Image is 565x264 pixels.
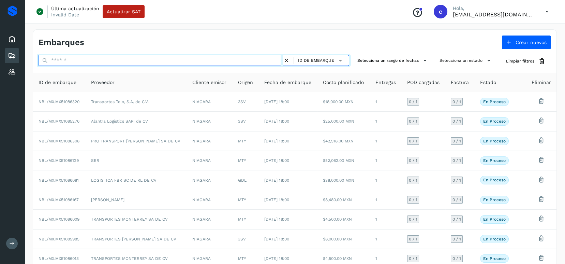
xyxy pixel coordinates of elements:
[264,197,289,202] span: [DATE] 18:00
[298,57,334,64] span: ID de embarque
[451,79,469,86] span: Factura
[86,210,187,229] td: TRANSPORTES MONTERREY SA DE CV
[264,256,289,261] span: [DATE] 18:00
[317,131,370,151] td: $42,518.00 MXN
[506,58,534,64] span: Limpiar filtros
[39,38,84,47] h4: Embarques
[452,198,461,202] span: 0 / 1
[452,256,461,261] span: 0 / 1
[375,79,396,86] span: Entregas
[317,190,370,210] td: $8,480.00 MXN
[501,55,551,68] button: Limpiar filtros
[238,79,253,86] span: Origen
[86,170,187,190] td: LOGISTICA FBR SC DE RL DE CV
[39,99,79,104] span: NBL/MX.MX51086320
[531,79,551,86] span: Eliminar
[264,99,289,104] span: [DATE] 18:00
[502,35,551,50] button: Crear nuevos
[39,119,79,124] span: NBL/MX.MX51085276
[86,131,187,151] td: PRO TRANSPORT [PERSON_NAME] SA DE CV
[409,178,417,182] span: 0 / 1
[264,178,289,183] span: [DATE] 18:00
[483,139,506,143] p: En proceso
[453,11,535,18] p: cavila@niagarawater.com
[317,230,370,249] td: $8,000.00 MXN
[296,56,346,66] button: ID de embarque
[370,151,402,170] td: 1
[317,210,370,229] td: $4,500.00 MXN
[452,100,461,104] span: 0 / 1
[103,5,145,18] button: Actualizar SAT
[187,112,233,131] td: NIAGARA
[409,256,417,261] span: 0 / 1
[452,158,461,163] span: 0 / 1
[86,190,187,210] td: [PERSON_NAME]
[483,237,506,241] p: En proceso
[39,139,79,143] span: NBL/MX.MX51086308
[86,112,187,131] td: Alantra Logistics SAPI de CV
[233,151,259,170] td: MTY
[452,237,461,241] span: 0 / 1
[39,217,79,222] span: NBL/MX.MX51086009
[233,112,259,131] td: 3SV
[39,79,76,86] span: ID de embarque
[264,139,289,143] span: [DATE] 18:00
[483,178,506,182] p: En proceso
[409,217,417,221] span: 0 / 1
[370,170,402,190] td: 1
[409,139,417,143] span: 0 / 1
[409,158,417,163] span: 0 / 1
[187,210,233,229] td: NIAGARA
[39,178,79,183] span: NBL/MX.MX51086081
[480,79,496,86] span: Estado
[86,92,187,112] td: Transportes Telo, S.A. de C.V.
[233,190,259,210] td: MTY
[452,139,461,143] span: 0 / 1
[86,151,187,170] td: SER
[5,48,19,63] div: Embarques
[86,230,187,249] td: TRANSPORTES [PERSON_NAME] SA DE CV
[91,79,115,86] span: Proveedor
[370,112,402,131] td: 1
[233,92,259,112] td: 3SV
[5,32,19,47] div: Inicio
[264,217,289,222] span: [DATE] 18:00
[187,92,233,112] td: NIAGARA
[264,119,289,124] span: [DATE] 18:00
[39,256,79,261] span: NBL/MX.MX51086013
[264,237,289,241] span: [DATE] 18:00
[483,197,506,202] p: En proceso
[192,79,226,86] span: Cliente emisor
[323,79,364,86] span: Costo planificado
[370,131,402,151] td: 1
[317,112,370,131] td: $25,000.00 MXN
[483,217,506,222] p: En proceso
[483,256,506,261] p: En proceso
[39,158,79,163] span: NBL/MX.MX51086129
[452,119,461,123] span: 0 / 1
[409,198,417,202] span: 0 / 1
[516,40,547,45] span: Crear nuevos
[483,99,506,104] p: En proceso
[233,230,259,249] td: 3SV
[409,100,417,104] span: 0 / 1
[370,190,402,210] td: 1
[39,237,79,241] span: NBL/MX.MX51085985
[187,190,233,210] td: NIAGARA
[233,131,259,151] td: MTY
[453,5,535,11] p: Hola,
[483,119,506,124] p: En proceso
[51,5,99,12] p: Última actualización
[317,151,370,170] td: $52,062.00 MXN
[317,92,370,112] td: $18,000.00 MXN
[452,217,461,221] span: 0 / 1
[187,170,233,190] td: NIAGARA
[483,158,506,163] p: En proceso
[317,170,370,190] td: $38,000.00 MXN
[409,237,417,241] span: 0 / 1
[5,65,19,80] div: Proveedores
[233,170,259,190] td: GDL
[264,79,311,86] span: Fecha de embarque
[437,55,495,66] button: Selecciona un estado
[233,210,259,229] td: MTY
